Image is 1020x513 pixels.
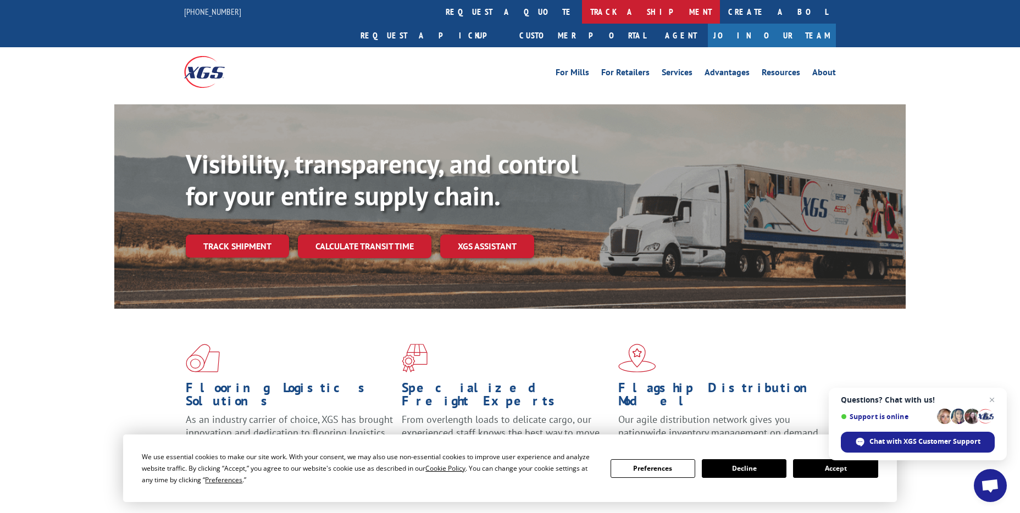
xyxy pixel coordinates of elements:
p: From overlength loads to delicate cargo, our experienced staff knows the best way to move your fr... [402,413,609,462]
h1: Specialized Freight Experts [402,381,609,413]
b: Visibility, transparency, and control for your entire supply chain. [186,147,578,213]
a: Calculate transit time [298,235,431,258]
div: Chat with XGS Customer Support [841,432,995,453]
a: XGS ASSISTANT [440,235,534,258]
a: Resources [762,68,800,80]
img: xgs-icon-total-supply-chain-intelligence-red [186,344,220,372]
a: About [812,68,836,80]
a: Track shipment [186,235,289,258]
span: As an industry carrier of choice, XGS has brought innovation and dedication to flooring logistics... [186,413,393,452]
button: Preferences [611,459,695,478]
span: Questions? Chat with us! [841,395,995,404]
span: Support is online [841,412,933,421]
button: Accept [793,459,878,478]
a: Advantages [705,68,750,80]
a: Customer Portal [511,24,654,47]
img: xgs-icon-flagship-distribution-model-red [618,344,656,372]
img: xgs-icon-focused-on-flooring-red [402,344,428,372]
a: For Retailers [601,68,650,80]
a: Request a pickup [352,24,511,47]
div: We use essential cookies to make our site work. With your consent, we may also use non-essential ... [142,451,597,486]
span: Chat with XGS Customer Support [869,437,980,447]
span: Preferences [205,475,242,484]
div: Cookie Consent Prompt [123,434,897,502]
div: Open chat [974,469,1007,502]
button: Decline [702,459,786,478]
a: [PHONE_NUMBER] [184,6,241,17]
span: Our agile distribution network gives you nationwide inventory management on demand. [618,413,821,439]
a: Join Our Team [708,24,836,47]
a: Agent [654,24,708,47]
h1: Flagship Distribution Model [618,381,826,413]
h1: Flooring Logistics Solutions [186,381,393,413]
a: For Mills [556,68,589,80]
a: Services [662,68,692,80]
span: Cookie Policy [425,464,465,473]
span: Close chat [985,393,999,406]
